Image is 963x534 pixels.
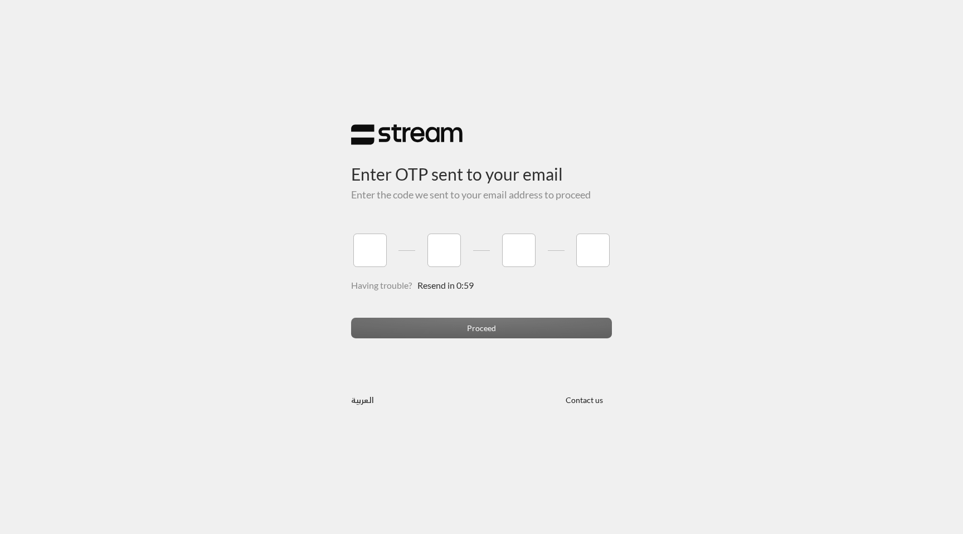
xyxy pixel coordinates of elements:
a: Contact us [556,395,612,405]
h3: Enter OTP sent to your email [351,145,612,184]
span: Having trouble? [351,280,412,290]
h5: Enter the code we sent to your email address to proceed [351,189,612,201]
button: Contact us [556,389,612,410]
img: Stream Logo [351,124,463,145]
a: العربية [351,389,374,410]
span: Resend in 0:59 [417,280,474,290]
